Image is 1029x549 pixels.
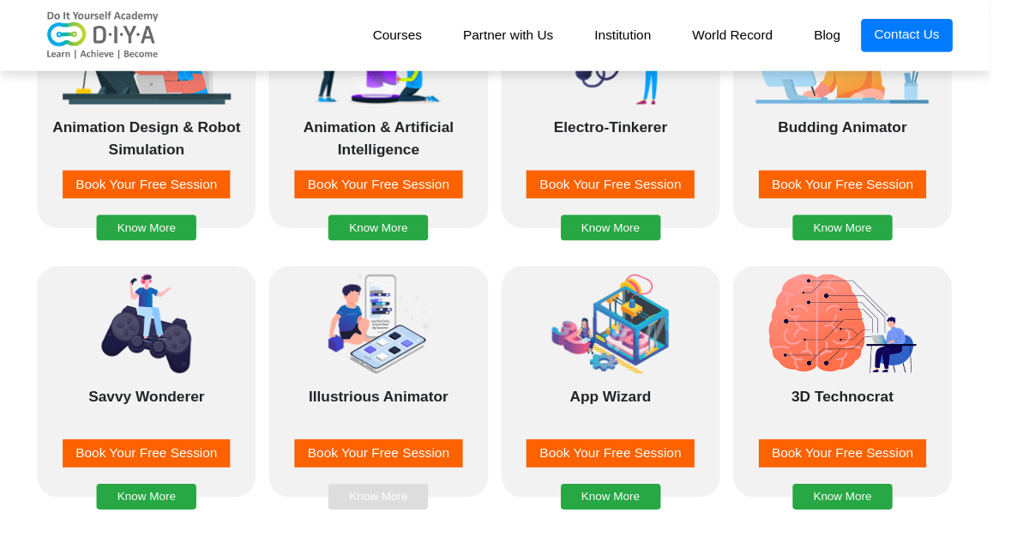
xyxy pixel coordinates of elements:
[824,208,928,223] a: Know More
[100,208,204,223] a: Know More
[547,177,722,206] button: Book Your Free Session
[47,121,257,164] div: Animation Design & Robot Simulation
[288,401,498,443] div: Illustrious Animator
[530,456,740,486] a: Book Your Free Session
[341,223,445,250] button: Know More
[583,208,687,223] a: Know More
[288,456,498,486] a: Book Your Free Session
[789,177,964,206] button: Book Your Free Session
[824,503,928,529] button: Know More
[530,177,740,206] a: Book Your Free Session
[789,456,964,486] button: Book Your Free Session
[530,121,740,164] div: Electro-Tinkerer
[583,223,687,250] button: Know More
[47,456,257,486] a: Book Your Free Session
[39,11,176,63] img: logo-v2.png
[771,456,981,486] a: Book Your Free Session
[288,121,498,164] div: Animation & Artificial Intelligence
[366,20,460,54] a: Courses
[306,456,481,486] button: Book Your Free Session
[341,208,445,223] a: Know More
[825,20,895,54] a: Blog
[288,177,498,206] a: Book Your Free Session
[583,488,687,503] a: Know More
[306,177,481,206] button: Book Your Free Session
[100,503,204,529] button: Know More
[771,177,981,206] a: Book Your Free Session
[597,20,698,54] a: Institution
[824,488,928,503] a: Know More
[47,177,257,206] a: Book Your Free Session
[698,20,825,54] a: World Record
[771,401,981,443] div: 3D Technocrat
[100,488,204,503] a: Know More
[47,401,257,443] div: Savvy Wonderer
[460,20,596,54] a: Partner with Us
[341,503,445,529] button: Know More
[547,456,722,486] button: Book Your Free Session
[65,177,240,206] button: Book Your Free Session
[530,401,740,443] div: App Wizard
[824,223,928,250] button: Know More
[771,121,981,164] div: Budding Animator
[341,488,445,503] a: Know More
[895,20,990,54] a: Contact Us
[583,503,687,529] button: Know More
[100,223,204,250] button: Know More
[65,456,240,486] button: Book Your Free Session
